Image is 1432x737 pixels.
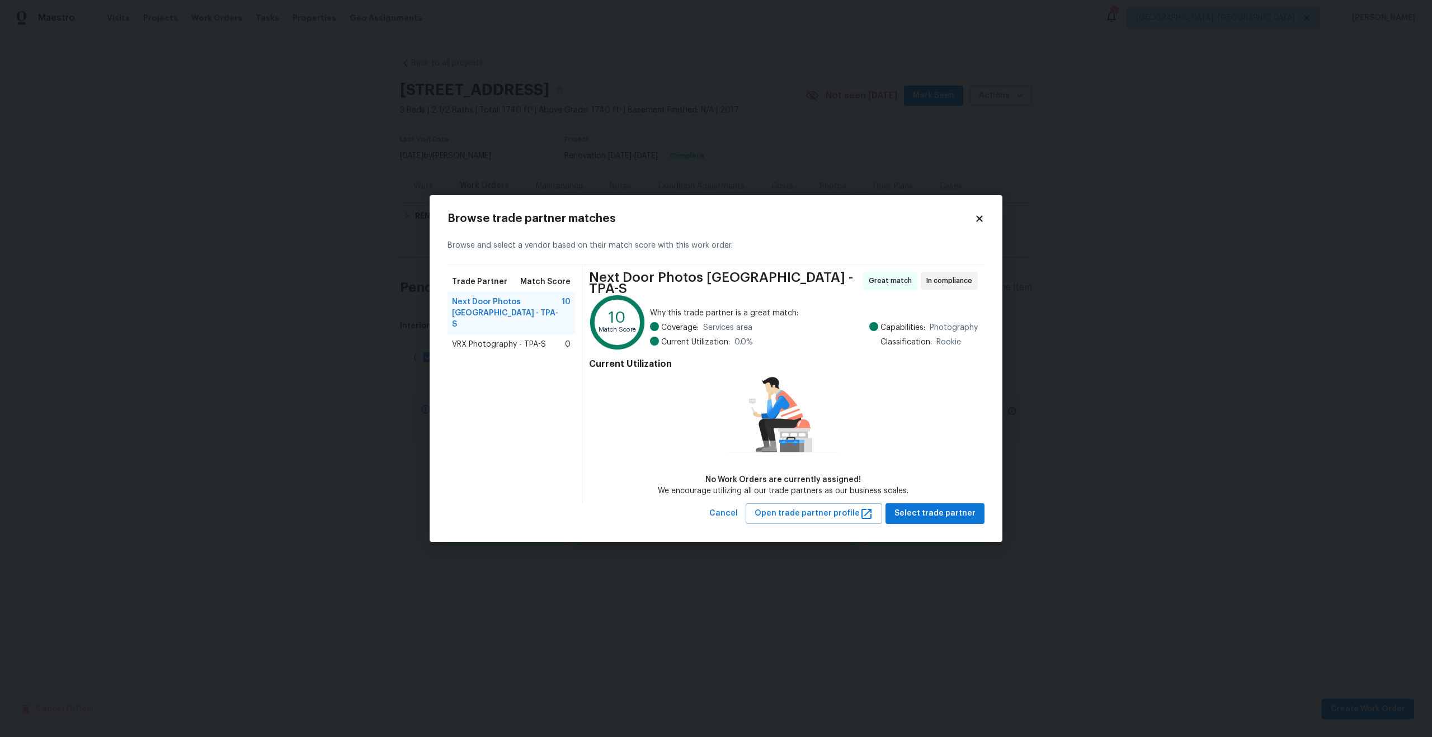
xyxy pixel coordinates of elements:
[452,296,562,330] span: Next Door Photos [GEOGRAPHIC_DATA] - TPA-S
[869,275,916,286] span: Great match
[565,339,571,350] span: 0
[452,339,546,350] span: VRX Photography - TPA-S
[755,507,873,521] span: Open trade partner profile
[562,296,571,330] span: 10
[930,322,978,333] span: Photography
[520,276,571,287] span: Match Score
[746,503,882,524] button: Open trade partner profile
[650,308,978,319] span: Why this trade partner is a great match:
[589,358,978,370] h4: Current Utilization
[661,322,699,333] span: Coverage:
[661,337,730,348] span: Current Utilization:
[885,503,984,524] button: Select trade partner
[936,337,961,348] span: Rookie
[452,276,507,287] span: Trade Partner
[599,327,636,333] text: Match Score
[447,226,984,265] div: Browse and select a vendor based on their match score with this work order.
[894,507,976,521] span: Select trade partner
[447,213,974,224] h2: Browse trade partner matches
[609,310,626,325] text: 10
[880,322,925,333] span: Capabilities:
[709,507,738,521] span: Cancel
[589,272,860,294] span: Next Door Photos [GEOGRAPHIC_DATA] - TPA-S
[703,322,752,333] span: Services area
[658,474,908,485] div: No Work Orders are currently assigned!
[658,485,908,497] div: We encourage utilizing all our trade partners as our business scales.
[880,337,932,348] span: Classification:
[705,503,742,524] button: Cancel
[734,337,753,348] span: 0.0 %
[926,275,977,286] span: In compliance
